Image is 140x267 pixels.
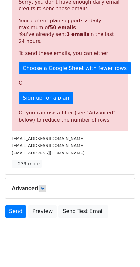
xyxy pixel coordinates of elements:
[19,109,121,124] div: Or you can use a filter (see "Advanced" below) to reduce the number of rows
[107,236,140,267] iframe: Chat Widget
[58,205,108,218] a: Send Test Email
[19,18,121,45] p: Your current plan supports a daily maximum of . You've already sent in the last 24 hours.
[5,205,26,218] a: Send
[28,205,57,218] a: Preview
[19,92,73,104] a: Sign up for a plan
[12,185,128,192] h5: Advanced
[19,62,131,74] a: Choose a Google Sheet with fewer rows
[50,25,76,31] strong: 50 emails
[12,151,85,155] small: [EMAIL_ADDRESS][DOMAIN_NAME]
[19,50,121,57] p: To send these emails, you can either:
[12,136,85,141] small: [EMAIL_ADDRESS][DOMAIN_NAME]
[12,143,85,148] small: [EMAIL_ADDRESS][DOMAIN_NAME]
[66,32,89,37] strong: 3 emails
[107,236,140,267] div: Widget Obrolan
[12,160,42,168] a: +239 more
[19,80,121,87] p: Or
